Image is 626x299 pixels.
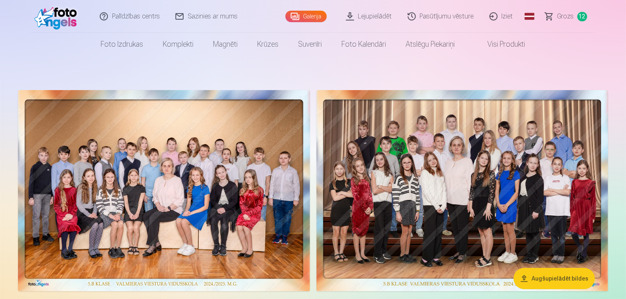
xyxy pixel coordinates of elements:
[285,11,327,22] a: Galerija
[514,268,595,289] button: Augšupielādēt bildes
[91,33,153,56] a: Foto izdrukas
[577,12,587,21] span: 12
[332,33,396,56] a: Foto kalendāri
[153,33,204,56] a: Komplekti
[204,33,248,56] a: Magnēti
[289,33,332,56] a: Suvenīri
[248,33,289,56] a: Krūzes
[465,33,535,56] a: Visi produkti
[34,3,81,29] img: /fa1
[557,11,574,21] span: Grozs
[396,33,465,56] a: Atslēgu piekariņi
